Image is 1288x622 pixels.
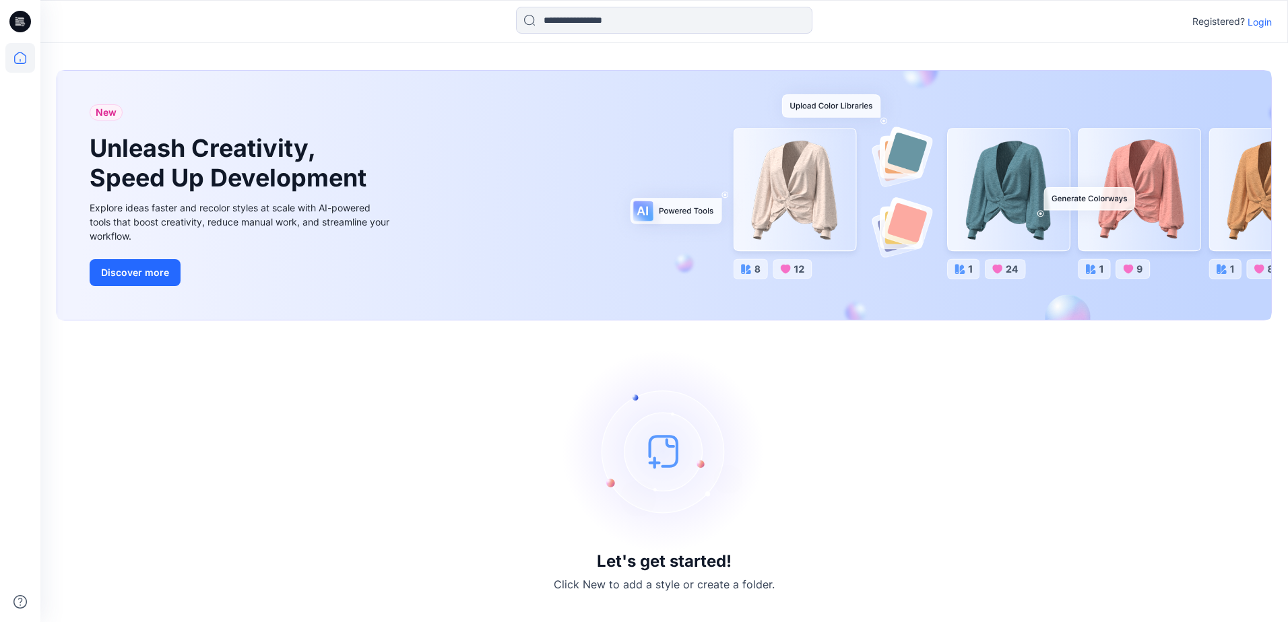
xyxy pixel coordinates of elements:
button: Discover more [90,259,181,286]
h3: Let's get started! [597,552,732,571]
span: New [96,104,117,120]
p: Login [1248,15,1272,29]
img: empty-state-image.svg [563,350,765,552]
div: Explore ideas faster and recolor styles at scale with AI-powered tools that boost creativity, red... [90,201,393,243]
p: Registered? [1192,13,1245,30]
a: Discover more [90,259,393,286]
p: Click New to add a style or create a folder. [554,576,775,592]
h1: Unleash Creativity, Speed Up Development [90,134,373,192]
